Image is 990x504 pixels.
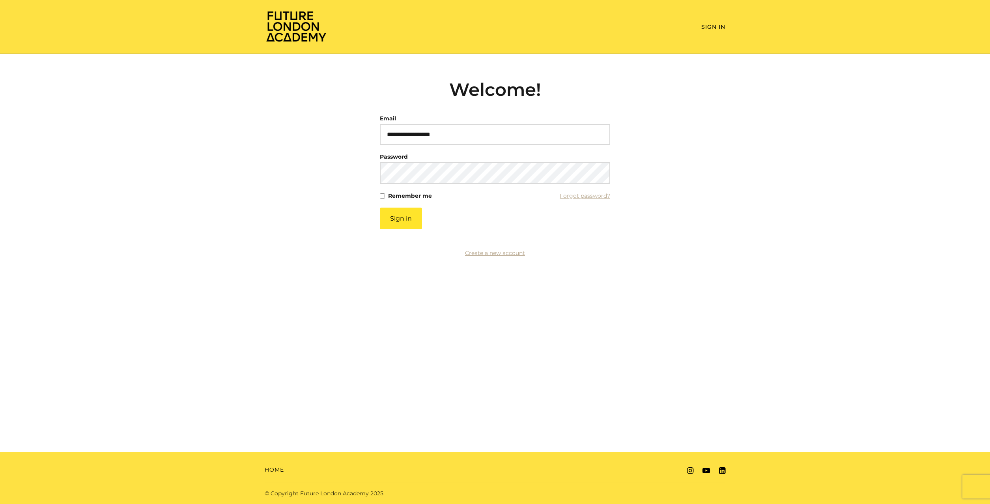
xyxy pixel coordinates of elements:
label: Remember me [388,190,432,201]
a: Forgot password? [560,190,610,201]
label: If you are a human, ignore this field [380,208,387,416]
div: © Copyright Future London Academy 2025 [258,489,495,498]
h2: Welcome! [380,79,610,100]
label: Email [380,113,396,124]
button: Sign in [380,208,422,229]
img: Home Page [265,10,328,42]
a: Create a new account [465,249,525,257]
a: Home [265,466,284,474]
label: Password [380,151,408,162]
a: Sign In [701,23,725,30]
